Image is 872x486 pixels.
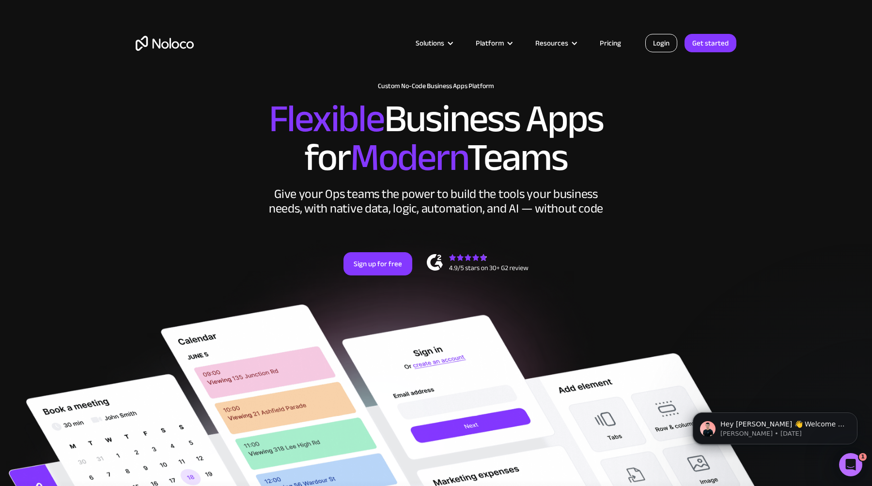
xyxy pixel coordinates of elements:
[416,37,444,49] div: Solutions
[476,37,504,49] div: Platform
[535,37,568,49] div: Resources
[588,37,633,49] a: Pricing
[404,37,464,49] div: Solutions
[266,187,606,216] div: Give your Ops teams the power to build the tools your business needs, with native data, logic, au...
[343,252,412,275] a: Sign up for free
[464,37,523,49] div: Platform
[645,34,677,52] a: Login
[685,34,736,52] a: Get started
[350,121,467,194] span: Modern
[523,37,588,49] div: Resources
[859,453,867,461] span: 1
[678,392,872,460] iframe: Intercom notifications message
[839,453,862,476] iframe: Intercom live chat
[136,100,736,177] h2: Business Apps for Teams
[136,36,194,51] a: home
[269,83,384,155] span: Flexible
